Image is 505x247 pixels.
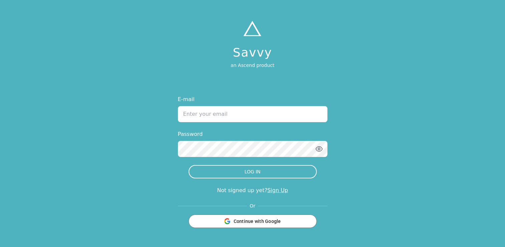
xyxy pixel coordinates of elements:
[231,46,274,59] h1: Savvy
[178,95,327,103] label: E-mail
[234,218,281,225] span: Continue with Google
[178,106,327,122] input: Enter your email
[189,215,317,228] button: Continue with Google
[189,165,317,178] button: LOG IN
[217,187,267,193] span: Not signed up yet?
[231,62,274,69] p: an Ascend product
[178,130,327,138] label: Password
[267,187,288,193] a: Sign Up
[247,202,258,209] span: Or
